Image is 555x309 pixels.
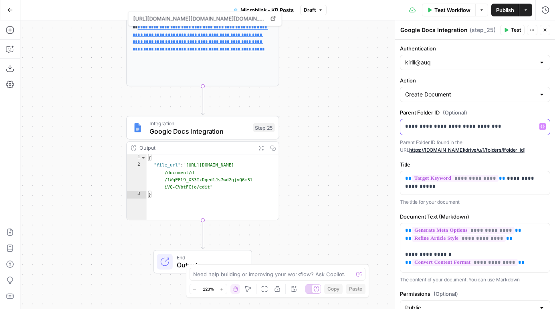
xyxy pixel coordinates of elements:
[126,250,279,273] div: EndOutput
[400,76,550,84] label: Action
[177,253,244,261] span: End
[149,126,249,136] span: Google Docs Integration
[405,90,535,98] input: Create Document
[434,290,458,298] span: (Optional)
[400,44,550,52] label: Authentication
[470,26,496,34] span: ( step_25 )
[327,285,339,293] span: Copy
[349,285,362,293] span: Paste
[434,6,470,14] span: Test Workflow
[141,154,146,161] span: Toggle code folding, rows 1 through 3
[304,6,316,14] span: Draft
[500,25,525,35] button: Test
[491,4,519,16] button: Publish
[253,123,275,132] div: Step 25
[132,12,266,26] span: [URL][DOMAIN_NAME][DOMAIN_NAME][DOMAIN_NAME][PERSON_NAME]
[240,6,294,14] span: Microblink - KB Posts
[400,276,550,284] p: The content of your document. You can use Markdown
[127,191,146,199] div: 3
[400,198,550,206] p: The title for your document
[202,88,204,114] g: Edge from step_30 to step_25
[203,286,214,292] span: 123%
[228,4,299,16] button: Microblink - KB Posts
[511,26,521,34] span: Test
[496,6,514,14] span: Publish
[202,222,204,249] g: Edge from step_25 to end
[300,5,327,15] button: Draft
[324,284,343,294] button: Copy
[127,154,146,161] div: 1
[177,260,244,270] span: Output
[346,284,365,294] button: Paste
[400,26,468,34] textarea: Google Docs Integration
[400,213,550,221] label: Document Text (Markdown)
[400,290,550,298] label: Permissions
[127,162,146,191] div: 2
[422,4,475,16] button: Test Workflow
[443,108,467,116] span: (Optional)
[405,58,535,66] input: kirill@auq
[126,116,279,220] div: IntegrationGoogle Docs IntegrationStep 25Output{ "file_url":"[URL][DOMAIN_NAME] /document/d /1WgE...
[400,108,550,116] label: Parent Folder ID
[400,138,550,154] p: Parent Folder ID found in the URL ]
[139,144,252,152] div: Output
[400,161,550,169] label: Title
[409,147,523,153] a: https://[DOMAIN_NAME]/drive/u/1/folders/[folder_id
[149,119,249,127] span: Integration
[133,123,143,133] img: Instagram%20post%20-%201%201.png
